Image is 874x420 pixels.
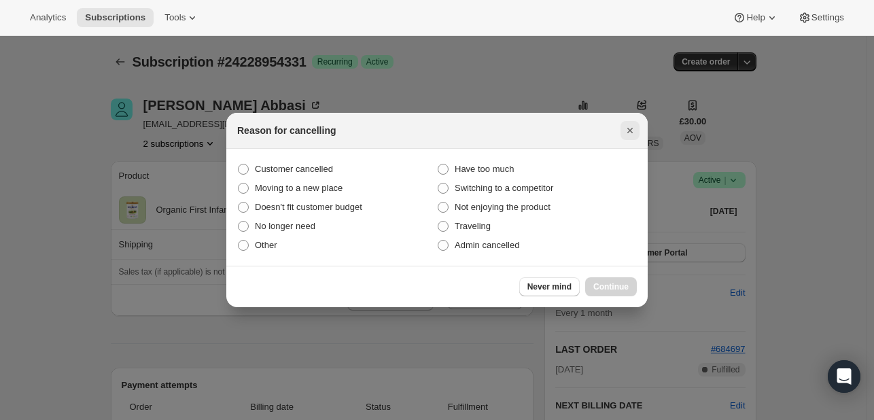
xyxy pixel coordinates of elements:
[519,277,580,296] button: Never mind
[237,124,336,137] h2: Reason for cancelling
[255,164,333,174] span: Customer cancelled
[790,8,852,27] button: Settings
[746,12,765,23] span: Help
[724,8,786,27] button: Help
[255,221,315,231] span: No longer need
[828,360,860,393] div: Open Intercom Messenger
[77,8,154,27] button: Subscriptions
[527,281,572,292] span: Never mind
[455,240,519,250] span: Admin cancelled
[455,202,550,212] span: Not enjoying the product
[255,202,362,212] span: Doesn't fit customer budget
[255,240,277,250] span: Other
[85,12,145,23] span: Subscriptions
[620,121,640,140] button: Close
[156,8,207,27] button: Tools
[455,183,553,193] span: Switching to a competitor
[255,183,343,193] span: Moving to a new place
[164,12,186,23] span: Tools
[455,221,491,231] span: Traveling
[811,12,844,23] span: Settings
[30,12,66,23] span: Analytics
[455,164,514,174] span: Have too much
[22,8,74,27] button: Analytics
